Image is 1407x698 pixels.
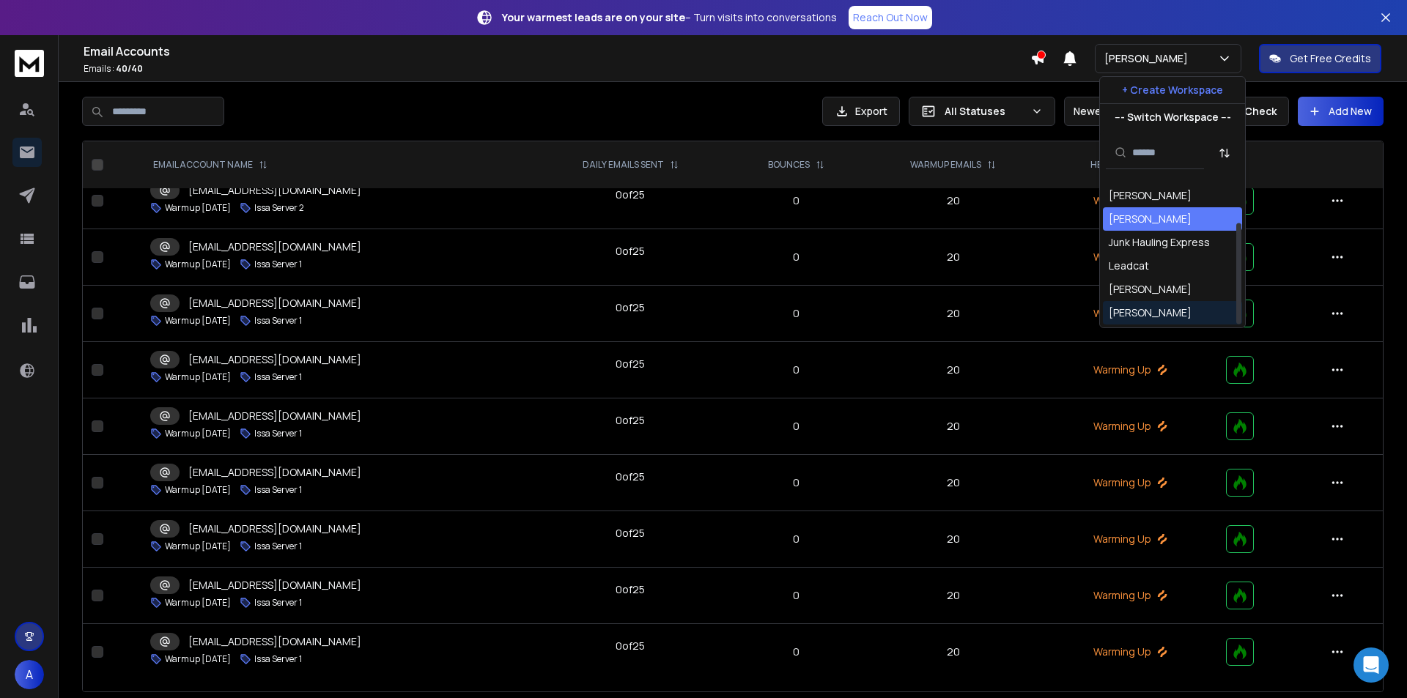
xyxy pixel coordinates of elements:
p: Issa Server 1 [254,484,302,496]
p: Reach Out Now [853,10,928,25]
p: Warmup [DATE] [165,315,231,327]
p: Warmup [DATE] [165,541,231,552]
div: [PERSON_NAME] [1109,282,1192,297]
a: Reach Out Now [849,6,932,29]
p: 0 [739,306,854,321]
p: Warming Up [1053,588,1208,603]
div: 0 of 25 [616,244,645,259]
p: 0 [739,363,854,377]
p: 0 [739,250,854,264]
p: Warming Up [1053,645,1208,659]
p: BOUNCES [768,159,810,171]
p: Issa Server 1 [254,315,302,327]
p: 0 [739,645,854,659]
p: [EMAIL_ADDRESS][DOMAIN_NAME] [188,296,361,311]
p: Warmup [DATE] [165,597,231,609]
p: 0 [739,588,854,603]
p: [EMAIL_ADDRESS][DOMAIN_NAME] [188,409,361,423]
div: 0 of 25 [616,188,645,202]
div: 0 of 25 [616,639,645,653]
div: 0 of 25 [616,357,645,371]
p: [EMAIL_ADDRESS][DOMAIN_NAME] [188,578,361,593]
p: Warmup [DATE] [165,484,231,496]
div: [PERSON_NAME] [1109,212,1192,226]
button: Sort by Sort A-Z [1210,138,1239,168]
p: Warmup [DATE] [165,653,231,665]
p: Warmup [DATE] [165,202,231,214]
p: [EMAIL_ADDRESS][DOMAIN_NAME] [188,352,361,367]
p: Issa Server 1 [254,653,302,665]
p: Issa Server 1 [254,428,302,439]
div: Junk Hauling Express [1109,235,1210,250]
p: 0 [739,532,854,546]
td: 20 [863,342,1044,398]
button: Get Free Credits [1259,44,1381,73]
div: [PERSON_NAME] [1109,188,1192,203]
td: 20 [863,624,1044,680]
p: Get Free Credits [1290,51,1371,66]
p: [PERSON_NAME] [1104,51,1194,66]
p: --- Switch Workspace --- [1115,110,1231,125]
p: Warmup [DATE] [165,428,231,439]
p: + Create Workspace [1122,83,1223,97]
img: logo [15,50,44,77]
p: 0 [739,475,854,490]
td: 20 [863,173,1044,229]
div: Open Intercom Messenger [1354,647,1389,683]
td: 20 [863,398,1044,455]
p: Issa Server 1 [254,541,302,552]
p: [EMAIL_ADDRESS][DOMAIN_NAME] [188,521,361,536]
p: Warmup [DATE] [165,259,231,270]
p: Issa Server 1 [254,259,302,270]
p: Warming Up [1053,193,1208,208]
p: All Statuses [945,104,1025,119]
p: [EMAIL_ADDRESS][DOMAIN_NAME] [188,634,361,649]
button: + Create Workspace [1100,77,1245,103]
p: Issa Server 2 [254,202,304,214]
td: 20 [863,568,1044,624]
h1: Email Accounts [84,42,1030,60]
strong: Your warmest leads are on your site [502,10,685,24]
p: Warming Up [1053,419,1208,434]
td: 20 [863,455,1044,511]
p: Warming Up [1053,363,1208,377]
p: [EMAIL_ADDRESS][DOMAIN_NAME] [188,240,361,254]
div: EMAIL ACCOUNT NAME [153,159,267,171]
p: Issa Server 1 [254,371,302,383]
button: Add New [1298,97,1384,126]
p: HEALTH SCORE [1090,159,1156,171]
p: [EMAIL_ADDRESS][DOMAIN_NAME] [188,183,361,198]
p: Warming Up [1053,306,1208,321]
button: Newest [1064,97,1159,126]
p: Warming Up [1053,475,1208,490]
p: DAILY EMAILS SENT [583,159,664,171]
div: Leadcat [1109,259,1149,273]
div: 0 of 25 [616,413,645,428]
span: 40 / 40 [116,62,143,75]
p: Warming Up [1053,532,1208,546]
div: 0 of 25 [616,582,645,597]
button: A [15,660,44,689]
button: Export [822,97,900,126]
div: [PERSON_NAME] [1109,305,1192,320]
p: Warming Up [1053,250,1208,264]
td: 20 [863,286,1044,342]
p: – Turn visits into conversations [502,10,837,25]
td: 20 [863,511,1044,568]
p: [EMAIL_ADDRESS][DOMAIN_NAME] [188,465,361,480]
div: 0 of 25 [616,300,645,315]
p: Issa Server 1 [254,597,302,609]
p: 0 [739,193,854,208]
div: 0 of 25 [616,469,645,484]
p: WARMUP EMAILS [910,159,981,171]
p: 0 [739,419,854,434]
td: 20 [863,229,1044,286]
p: Warmup [DATE] [165,371,231,383]
div: 0 of 25 [616,526,645,541]
p: Emails : [84,63,1030,75]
